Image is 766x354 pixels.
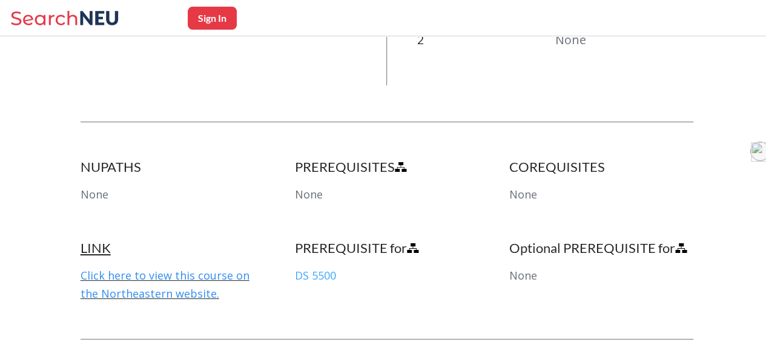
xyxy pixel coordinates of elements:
[295,240,479,257] h4: PREREQUISITE for
[295,187,323,202] span: None
[295,159,479,175] h4: PREREQUISITES
[555,31,693,49] p: None
[81,187,108,202] span: None
[81,159,265,175] h4: NUPATHS
[295,268,336,283] a: DS 5500
[81,240,265,257] h4: LINK
[509,159,693,175] h4: COREQUISITES
[417,31,555,49] p: 2
[188,7,237,30] button: Sign In
[509,240,693,257] h4: Optional PREREQUISITE for
[509,268,537,283] span: None
[81,268,249,301] a: Click here to view this course on the Northeastern website.
[509,187,537,202] span: None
